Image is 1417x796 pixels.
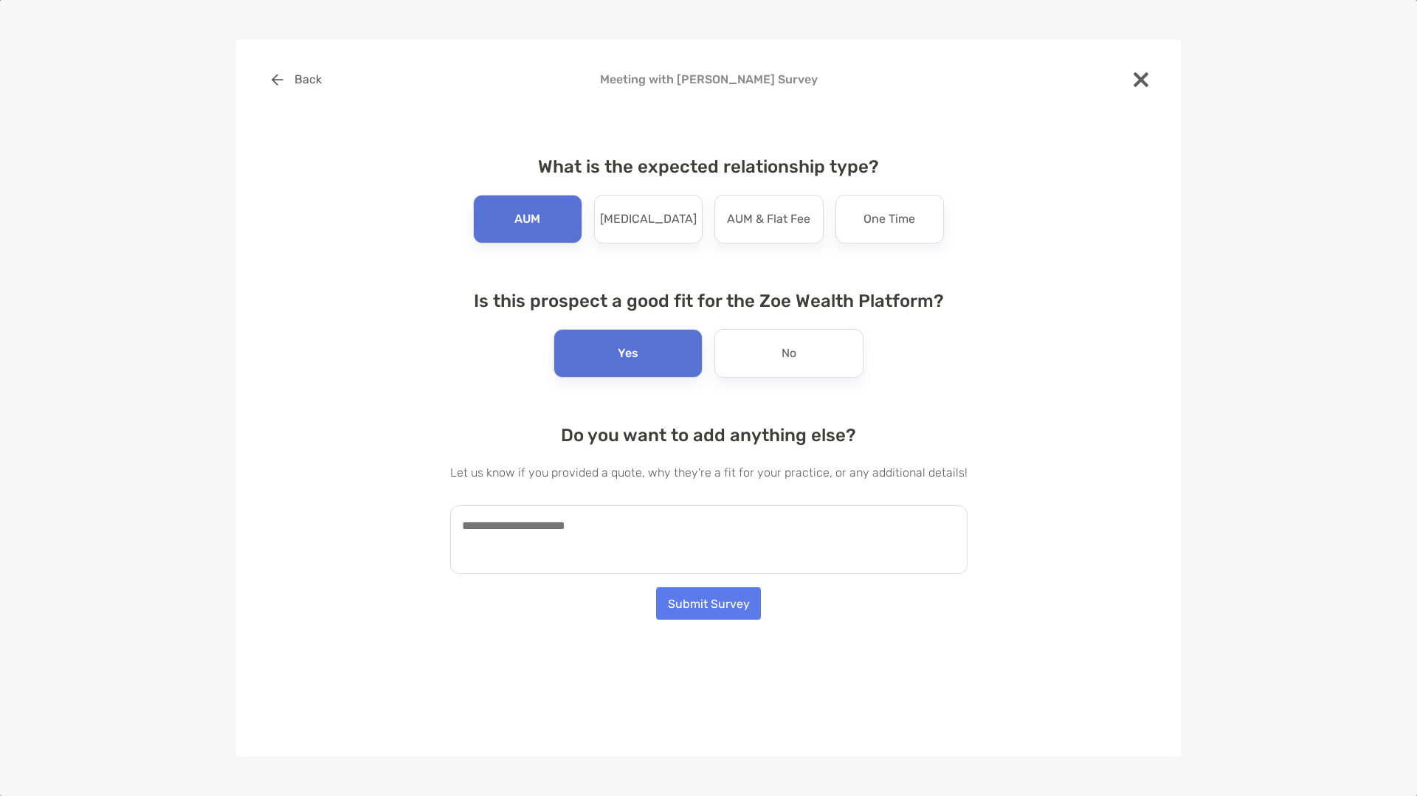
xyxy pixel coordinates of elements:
[450,156,968,177] h4: What is the expected relationship type?
[1134,72,1148,87] img: close modal
[514,207,540,231] p: AUM
[782,342,796,365] p: No
[260,72,1157,86] h4: Meeting with [PERSON_NAME] Survey
[656,587,761,620] button: Submit Survey
[618,342,638,365] p: Yes
[260,63,333,96] button: Back
[450,463,968,482] p: Let us know if you provided a quote, why they're a fit for your practice, or any additional details!
[600,207,697,231] p: [MEDICAL_DATA]
[863,207,915,231] p: One Time
[450,425,968,446] h4: Do you want to add anything else?
[272,74,283,86] img: button icon
[450,291,968,311] h4: Is this prospect a good fit for the Zoe Wealth Platform?
[727,207,810,231] p: AUM & Flat Fee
